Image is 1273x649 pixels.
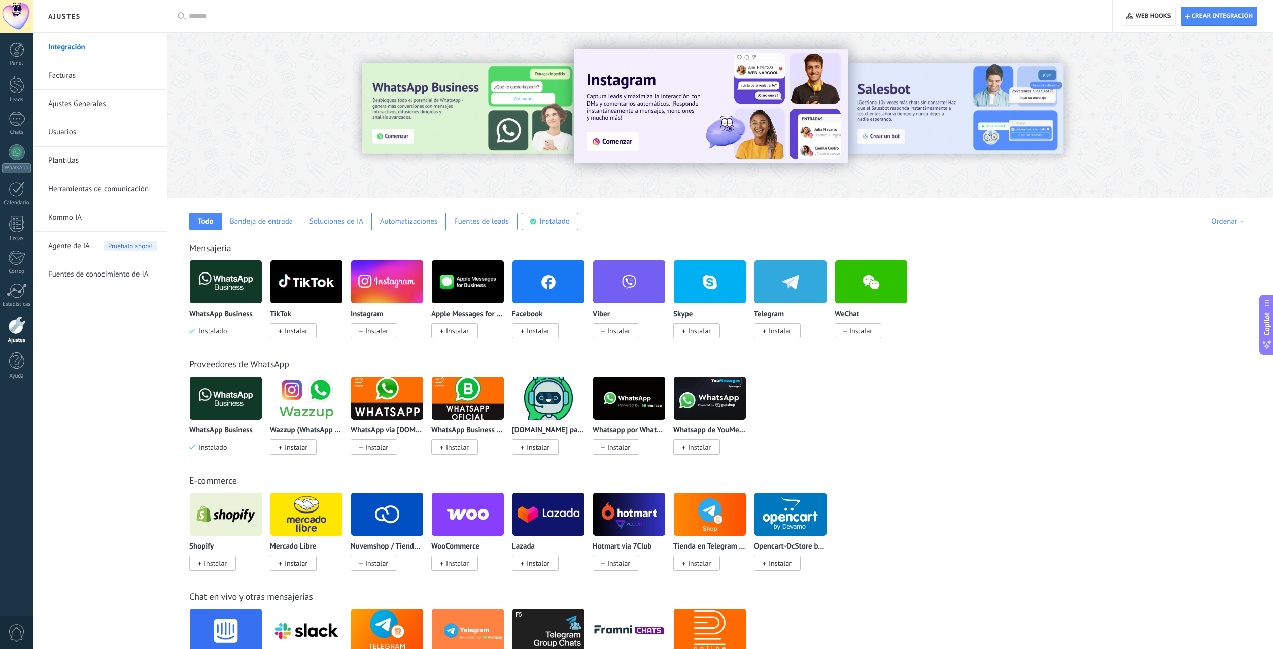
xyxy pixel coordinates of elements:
p: Shopify [189,542,214,551]
div: Bandeja de entrada [230,217,293,226]
div: Ayuda [2,373,31,380]
li: Plantillas [33,147,167,175]
li: Fuentes de conocimiento de IA [33,260,167,288]
span: Instalar [446,559,469,568]
p: WooCommerce [431,542,479,551]
img: instagram.png [351,257,423,306]
span: Instalar [688,559,711,568]
div: Instalado [540,217,570,226]
p: Whatsapp de YouMessages [673,426,746,435]
img: skype.png [674,257,746,306]
div: Telegram [754,260,835,351]
a: Fuentes de conocimiento de IA [48,260,157,289]
span: Instalar [365,326,388,335]
p: Wazzup (WhatsApp & Instagram) [270,426,343,435]
img: logo_main.png [432,257,504,306]
span: Instalar [688,326,711,335]
div: Wazzup (WhatsApp & Instagram) [270,376,351,467]
p: Hotmart via 7Club [593,542,651,551]
p: Mercado Libre [270,542,316,551]
span: Instalar [285,326,307,335]
li: Usuarios [33,118,167,147]
div: Hotmart via 7Club [593,492,673,583]
a: E-commerce [189,474,237,486]
p: Viber [593,310,610,319]
img: logo_main.png [512,373,584,423]
p: WhatsApp Business API ([GEOGRAPHIC_DATA]) via [DOMAIN_NAME] [431,426,504,435]
span: Instalar [365,559,388,568]
p: Skype [673,310,693,319]
div: Correo [2,268,31,275]
p: Nuvemshop / Tiendanube [351,542,424,551]
img: logo_main.png [754,490,827,539]
div: Instagram [351,260,431,351]
p: WhatsApp Business [189,426,253,435]
span: Instalado [195,442,227,452]
div: Listas [2,235,31,242]
span: Instalar [446,442,469,452]
img: logo_main.png [270,373,342,423]
div: WhatsApp Business [189,376,270,467]
img: telegram.png [754,257,827,306]
a: Facturas [48,61,157,90]
img: logo_main.png [512,490,584,539]
span: Instalar [365,442,388,452]
span: Instalar [446,326,469,335]
span: Instalar [607,559,630,568]
span: Instalar [769,326,792,335]
button: Web hooks [1122,7,1175,26]
a: Kommo IA [48,203,157,232]
div: Automatizaciones [380,217,438,226]
div: Skype [673,260,754,351]
div: Opencart-OcStore by Devamo [754,492,835,583]
p: Lazada [512,542,535,551]
div: WhatsApp [2,163,31,173]
div: Leads [2,97,31,104]
img: logo_main.png [674,373,746,423]
img: viber.png [593,257,665,306]
div: Nuvemshop / Tiendanube [351,492,431,583]
span: Instalar [769,559,792,568]
a: Agente de IAPruébalo ahora! [48,232,157,260]
p: Telegram [754,310,784,319]
span: Instalar [285,442,307,452]
button: Crear integración [1181,7,1257,26]
div: Mercado Libre [270,492,351,583]
p: WhatsApp via [DOMAIN_NAME] [351,426,424,435]
div: Calendario [2,200,31,207]
div: Panel [2,60,31,67]
img: logo_main.png [432,490,504,539]
div: Lazada [512,492,593,583]
a: Usuarios [48,118,157,147]
div: Tienda en Telegram via Radist.Online [673,492,754,583]
a: Ajustes Generales [48,90,157,118]
span: Pruébalo ahora! [104,241,157,251]
p: Tienda en Telegram via [DOMAIN_NAME] [673,542,746,551]
img: logo_main.png [593,373,665,423]
img: logo_main.png [351,490,423,539]
li: Facturas [33,61,167,90]
a: Mensajería [189,242,231,254]
span: Instalado [195,326,227,335]
span: Agente de IA [48,232,90,260]
li: Herramientas de comunicación [33,175,167,203]
img: Slide 1 [574,49,848,163]
a: Integración [48,33,157,61]
img: wechat.png [835,257,907,306]
img: logo_main.png [190,257,262,306]
img: Slide 3 [362,63,578,154]
p: Whatsapp por Whatcrm y Telphin [593,426,666,435]
p: WhatsApp Business [189,310,253,319]
li: Kommo IA [33,203,167,232]
div: WhatsApp Business API (WABA) via Radist.Online [431,376,512,467]
div: Viber [593,260,673,351]
img: logo_main.png [674,490,746,539]
p: Opencart-OcStore by [PERSON_NAME] [754,542,827,551]
img: logo_main.png [190,373,262,423]
p: TikTok [270,310,291,319]
div: Todo [198,217,214,226]
div: WooCommerce [431,492,512,583]
a: Proveedores de WhatsApp [189,358,289,370]
img: logo_main.png [593,490,665,539]
img: Slide 2 [847,63,1063,154]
